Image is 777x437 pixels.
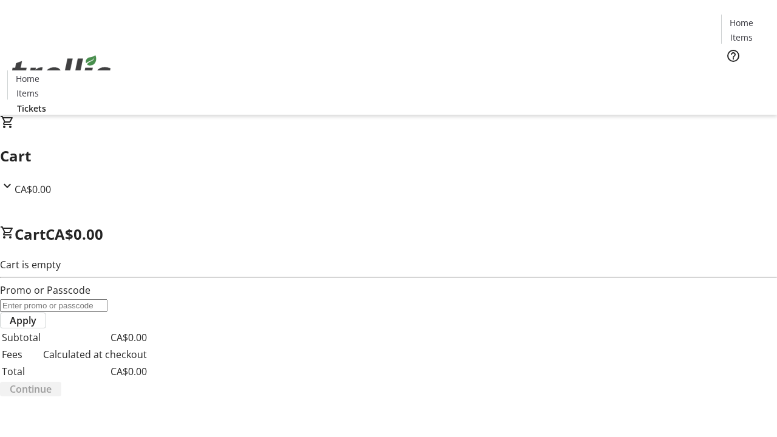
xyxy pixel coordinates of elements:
[15,183,51,196] span: CA$0.00
[730,31,753,44] span: Items
[42,364,148,379] td: CA$0.00
[16,87,39,100] span: Items
[731,70,760,83] span: Tickets
[7,102,56,115] a: Tickets
[7,42,115,103] img: Orient E2E Organization 62PuBA5FJd's Logo
[42,330,148,345] td: CA$0.00
[1,347,41,362] td: Fees
[16,72,39,85] span: Home
[10,313,36,328] span: Apply
[722,16,761,29] a: Home
[8,87,47,100] a: Items
[17,102,46,115] span: Tickets
[1,330,41,345] td: Subtotal
[8,72,47,85] a: Home
[721,70,770,83] a: Tickets
[46,224,103,244] span: CA$0.00
[730,16,753,29] span: Home
[1,364,41,379] td: Total
[722,31,761,44] a: Items
[721,44,745,68] button: Help
[42,347,148,362] td: Calculated at checkout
